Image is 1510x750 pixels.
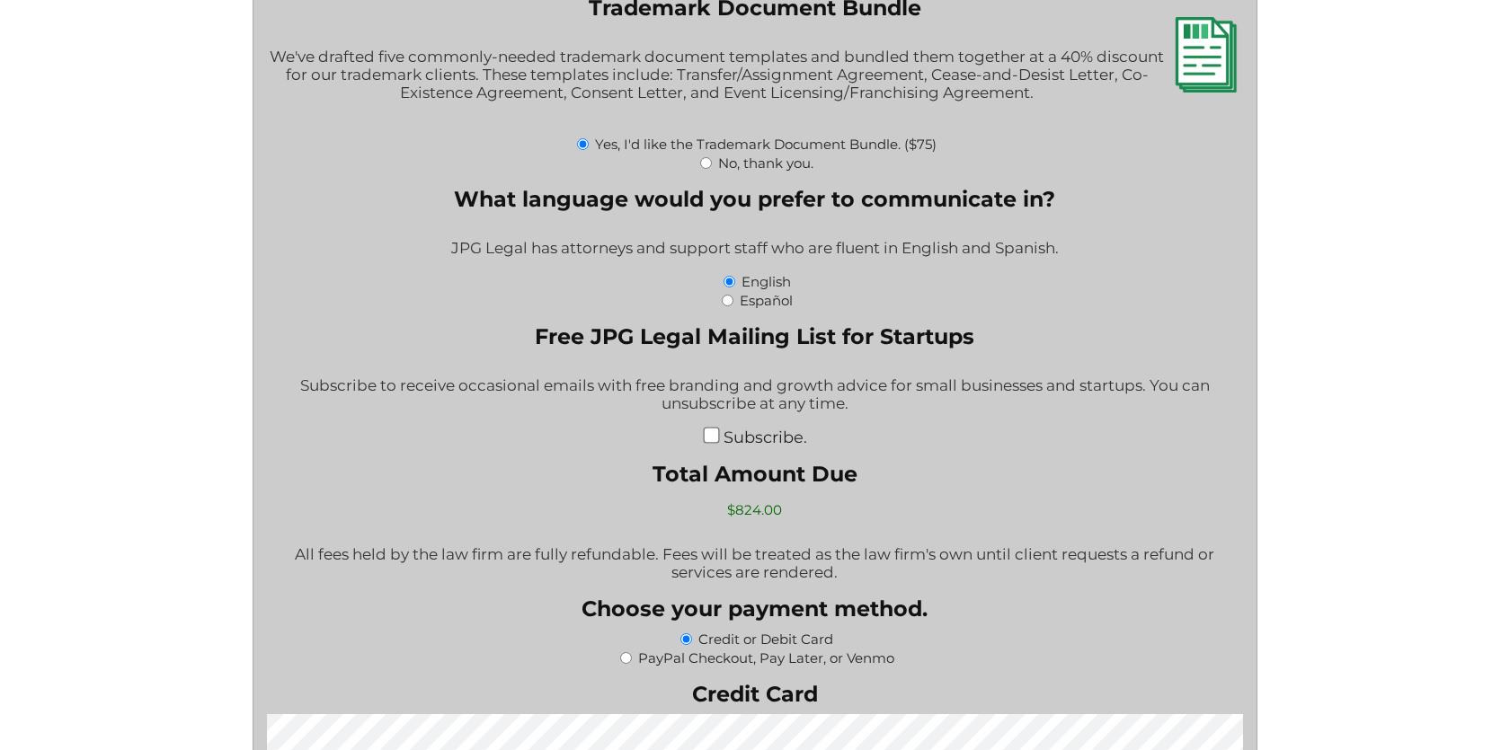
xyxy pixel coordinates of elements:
div: JPG Legal has attorneys and support staff who are fluent in English and Spanish. [267,227,1244,271]
div: Subscribe to receive occasional emails with free branding and growth advice for small businesses ... [267,365,1244,427]
div: We've drafted five commonly-needed trademark document templates and bundled them together at a 40... [267,36,1244,134]
label: Español [740,292,793,309]
label: English [742,273,791,290]
img: Trademark Document Bundle [1168,17,1243,93]
p: All fees held by the law firm are fully refundable. Fees will be treated as the law firm's own un... [267,545,1244,581]
legend: Free JPG Legal Mailing List for Startups [535,323,974,349]
label: Credit Card [267,681,1244,707]
legend: What language would you prefer to communicate in? [454,186,1055,212]
label: Total Amount Due [267,461,1244,487]
label: No, thank you. [718,154,813,172]
legend: Choose your payment method. [582,596,928,622]
label: Credit or Debit Card [698,631,833,648]
label: Yes, I'd like the Trademark Document Bundle. ($75) [595,136,937,153]
label: Subscribe. [724,428,807,446]
label: PayPal Checkout, Pay Later, or Venmo [638,649,894,666]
